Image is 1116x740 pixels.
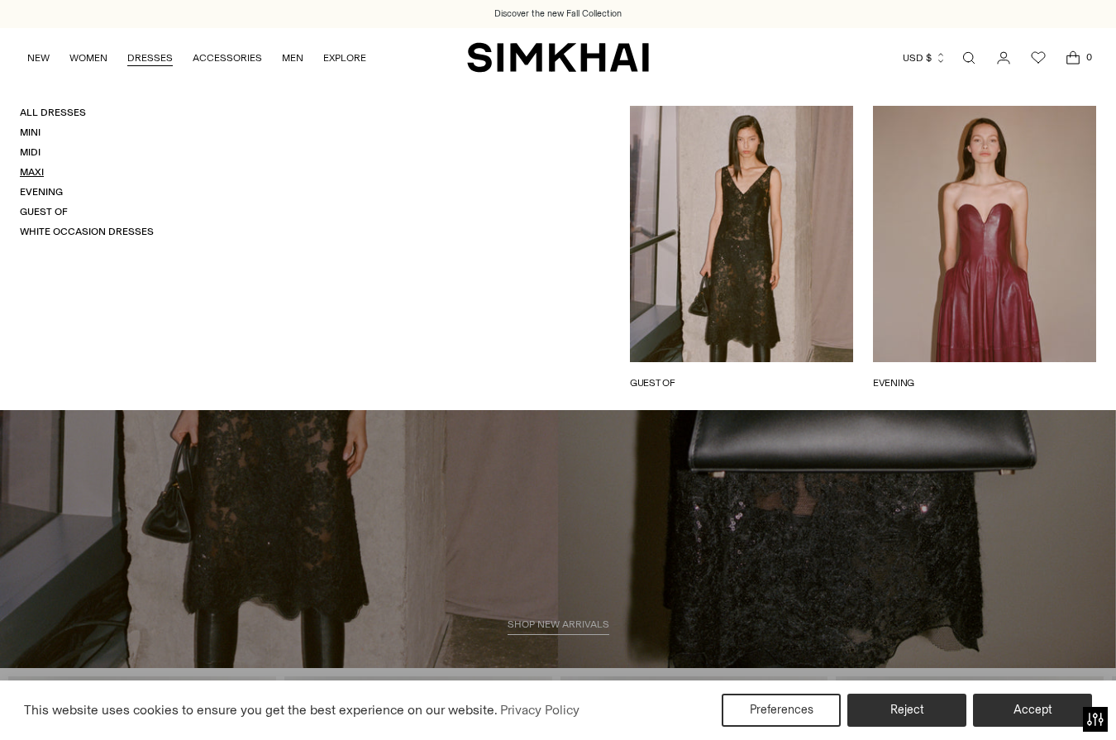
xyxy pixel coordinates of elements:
a: Discover the new Fall Collection [494,7,622,21]
a: Go to the account page [987,41,1020,74]
a: SIMKHAI [467,41,649,74]
button: Preferences [722,694,841,727]
button: Reject [847,694,966,727]
a: EXPLORE [323,40,366,76]
a: WOMEN [69,40,107,76]
button: USD $ [903,40,947,76]
a: Open search modal [952,41,985,74]
span: This website uses cookies to ensure you get the best experience on our website. [24,702,498,718]
a: MEN [282,40,303,76]
button: Accept [973,694,1092,727]
a: DRESSES [127,40,173,76]
a: Privacy Policy (opens in a new tab) [498,698,582,723]
span: 0 [1081,50,1096,64]
a: Open cart modal [1056,41,1090,74]
a: ACCESSORIES [193,40,262,76]
a: Wishlist [1022,41,1055,74]
a: NEW [27,40,50,76]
